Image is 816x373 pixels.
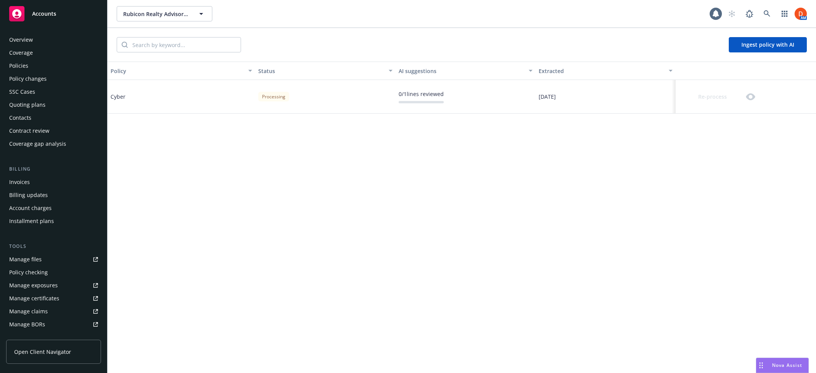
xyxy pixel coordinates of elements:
div: Manage certificates [9,292,59,305]
a: SSC Cases [6,86,101,98]
div: Contract review [9,125,49,137]
a: Switch app [777,6,792,21]
a: Search [759,6,775,21]
a: Billing updates [6,189,101,201]
a: Installment plans [6,215,101,227]
div: Contacts [9,112,31,124]
div: Coverage [9,47,33,59]
div: Cyber [111,93,125,101]
div: Tools [6,243,101,250]
input: Search by keyword... [128,37,241,52]
button: AI suggestions [396,62,536,80]
button: Ingest policy with AI [729,37,807,52]
div: Billing [6,165,101,173]
div: 0 / 1 lines reviewed [399,90,444,98]
a: Contacts [6,112,101,124]
a: Account charges [6,202,101,214]
span: Open Client Navigator [14,348,71,356]
div: Billing updates [9,189,48,201]
div: SSC Cases [9,86,35,98]
button: Rubicon Realty Advisors Inc [117,6,212,21]
div: Quoting plans [9,99,46,111]
a: Summary of insurance [6,331,101,344]
div: Extracted [539,67,664,75]
a: Start snowing [724,6,739,21]
a: Policy changes [6,73,101,85]
div: Invoices [9,176,30,188]
a: Manage BORs [6,318,101,331]
a: Invoices [6,176,101,188]
a: Manage exposures [6,279,101,292]
a: Manage certificates [6,292,101,305]
div: Processing [258,92,289,101]
div: AI suggestions [399,67,524,75]
a: Policy checking [6,266,101,279]
a: Manage claims [6,305,101,318]
img: photo [795,8,807,20]
div: Manage BORs [9,318,45,331]
a: Contract review [6,125,101,137]
span: Rubicon Realty Advisors Inc [123,10,189,18]
svg: Search [122,42,128,48]
a: Accounts [6,3,101,24]
a: Manage files [6,253,101,265]
button: Status [255,62,395,80]
div: Policies [9,60,28,72]
a: Overview [6,34,101,46]
button: Extracted [536,62,676,80]
div: Policy [111,67,244,75]
div: Manage claims [9,305,48,318]
button: Nova Assist [756,358,809,373]
div: Status [258,67,384,75]
a: Policies [6,60,101,72]
div: Manage files [9,253,42,265]
div: Manage exposures [9,279,58,292]
button: Policy [107,62,255,80]
div: Policy checking [9,266,48,279]
a: Report a Bug [742,6,757,21]
div: Coverage gap analysis [9,138,66,150]
span: Nova Assist [772,362,802,368]
div: Drag to move [756,358,766,373]
div: Summary of insurance [9,331,67,344]
a: Coverage [6,47,101,59]
a: Coverage gap analysis [6,138,101,150]
div: Policy changes [9,73,47,85]
a: Quoting plans [6,99,101,111]
div: Overview [9,34,33,46]
div: Account charges [9,202,52,214]
span: Accounts [32,11,56,17]
div: Installment plans [9,215,54,227]
span: [DATE] [539,93,556,101]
